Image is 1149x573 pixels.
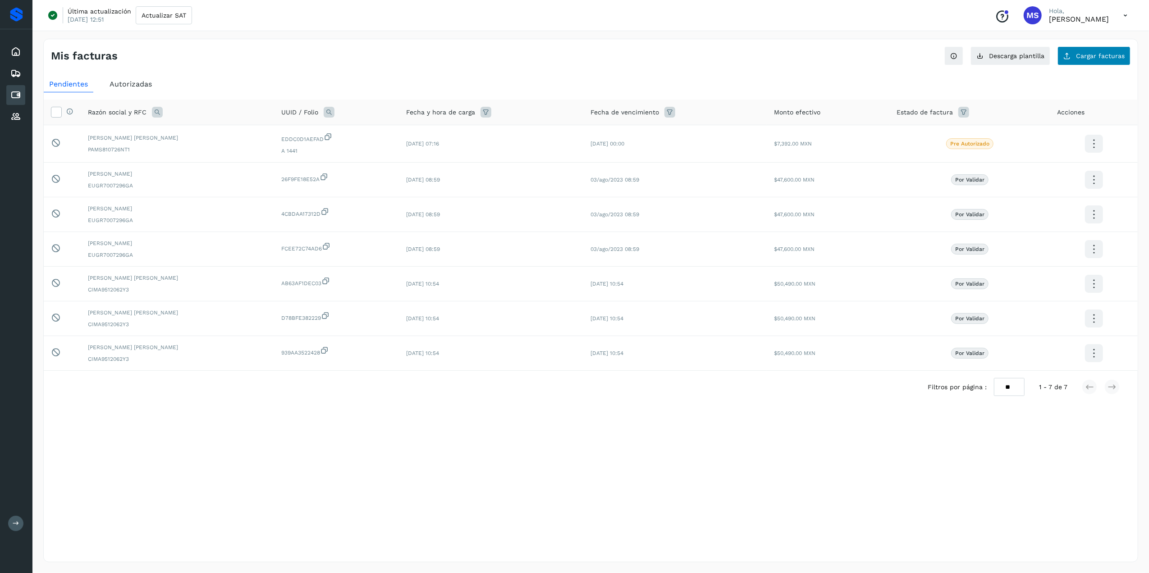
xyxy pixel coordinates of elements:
[955,315,984,322] p: Por validar
[774,108,820,117] span: Monto efectivo
[281,311,392,322] span: D78BFE382229
[88,343,267,351] span: [PERSON_NAME] [PERSON_NAME]
[281,277,392,287] span: AB63AF1DEC03
[1057,46,1131,65] button: Cargar facturas
[88,355,267,363] span: CIMA9512062Y3
[406,108,475,117] span: Fecha y hora de carga
[88,170,267,178] span: [PERSON_NAME]
[88,239,267,247] span: [PERSON_NAME]
[774,315,815,322] span: $50,490.00 MXN
[955,281,984,287] p: Por validar
[88,251,267,259] span: EUGR7007296GA
[88,309,267,317] span: [PERSON_NAME] [PERSON_NAME]
[136,6,192,24] button: Actualizar SAT
[1049,15,1109,23] p: Mariana Salazar
[281,147,392,155] span: A 1441
[591,177,639,183] span: 03/ago/2023 08:59
[88,320,267,328] span: CIMA9512062Y3
[774,246,815,252] span: $47,600.00 MXN
[51,50,118,63] h4: Mis facturas
[281,108,318,117] span: UUID / Folio
[970,46,1050,65] button: Descarga plantilla
[406,211,440,218] span: [DATE] 08:59
[774,211,815,218] span: $47,600.00 MXN
[88,205,267,213] span: [PERSON_NAME]
[1049,7,1109,15] p: Hola,
[1076,53,1125,59] span: Cargar facturas
[88,108,146,117] span: Razón social y RFC
[49,80,88,88] span: Pendientes
[406,177,440,183] span: [DATE] 08:59
[955,211,984,218] p: Por validar
[6,85,25,105] div: Cuentas por pagar
[88,182,267,190] span: EUGR7007296GA
[406,281,439,287] span: [DATE] 10:54
[281,132,392,143] span: EDDC0D1AEFAD
[591,141,624,147] span: [DATE] 00:00
[6,42,25,62] div: Inicio
[406,315,439,322] span: [DATE] 10:54
[406,141,439,147] span: [DATE] 07:16
[406,246,440,252] span: [DATE] 08:59
[955,350,984,356] p: Por validar
[88,134,267,142] span: [PERSON_NAME] [PERSON_NAME]
[68,7,131,15] p: Última actualización
[406,350,439,356] span: [DATE] 10:54
[774,350,815,356] span: $50,490.00 MXN
[281,207,392,218] span: 4CBDAA17312D
[142,12,186,18] span: Actualizar SAT
[897,108,953,117] span: Estado de factura
[88,286,267,294] span: CIMA9512062Y3
[1039,382,1067,392] span: 1 - 7 de 7
[955,246,984,252] p: Por validar
[281,173,392,183] span: 26F9FE18E52A
[955,177,984,183] p: Por validar
[591,315,623,322] span: [DATE] 10:54
[6,107,25,127] div: Proveedores
[928,382,987,392] span: Filtros por página :
[591,108,659,117] span: Fecha de vencimiento
[591,211,639,218] span: 03/ago/2023 08:59
[6,64,25,83] div: Embarques
[989,53,1044,59] span: Descarga plantilla
[110,80,152,88] span: Autorizadas
[591,350,623,356] span: [DATE] 10:54
[281,242,392,253] span: FCEE72C74AD6
[950,141,989,147] p: Pre Autorizado
[88,216,267,224] span: EUGR7007296GA
[591,281,623,287] span: [DATE] 10:54
[88,146,267,154] span: PAMS810726NT1
[281,346,392,357] span: 939AA3522428
[774,177,815,183] span: $47,600.00 MXN
[591,246,639,252] span: 03/ago/2023 08:59
[88,274,267,282] span: [PERSON_NAME] [PERSON_NAME]
[1057,108,1085,117] span: Acciones
[68,15,104,23] p: [DATE] 12:51
[774,281,815,287] span: $50,490.00 MXN
[774,141,812,147] span: $7,392.00 MXN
